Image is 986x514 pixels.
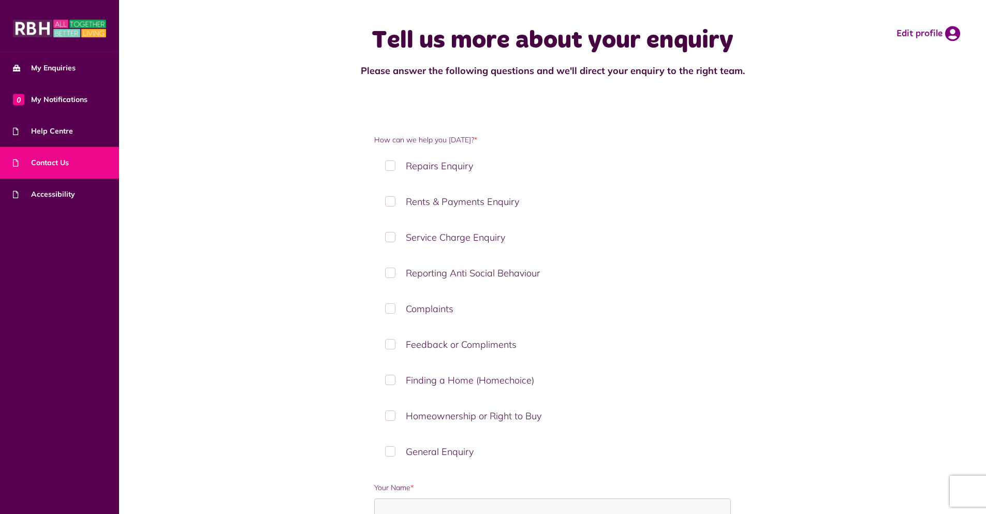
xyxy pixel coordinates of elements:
[374,436,731,467] label: General Enquiry
[13,157,69,168] span: Contact Us
[374,258,731,288] label: Reporting Anti Social Behaviour
[346,26,759,56] h1: Tell us more about your enquiry
[13,18,106,39] img: MyRBH
[374,222,731,253] label: Service Charge Enquiry
[374,401,731,431] label: Homeownership or Right to Buy
[374,293,731,324] label: Complaints
[374,365,731,395] label: Finding a Home (Homechoice)
[374,151,731,181] label: Repairs Enquiry
[361,65,743,77] strong: Please answer the following questions and we'll direct your enquiry to the right team
[13,126,73,137] span: Help Centre
[374,482,731,493] label: Your Name
[374,135,731,145] label: How can we help you [DATE]?
[13,94,87,105] span: My Notifications
[13,63,76,74] span: My Enquiries
[743,65,745,77] strong: .
[13,94,24,105] span: 0
[896,26,960,41] a: Edit profile
[13,189,75,200] span: Accessibility
[374,329,731,360] label: Feedback or Compliments
[374,186,731,217] label: Rents & Payments Enquiry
